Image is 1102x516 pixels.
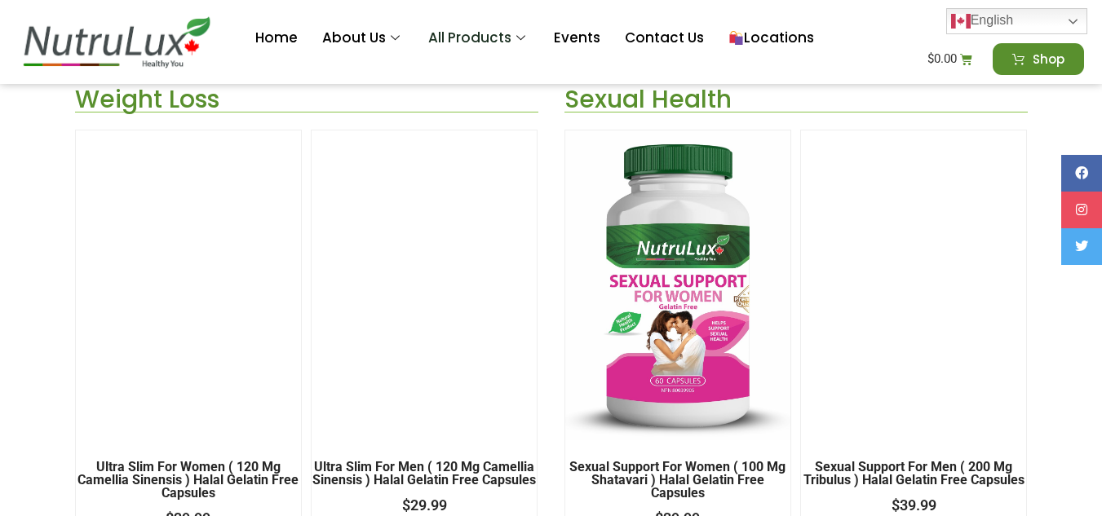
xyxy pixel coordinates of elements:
a: All Products [416,6,542,71]
bdi: 29.99 [402,496,447,514]
span: $ [402,496,410,514]
img: Ultra Slim For Women ( 120 mg Camellia Sinensis ) Halal Gelatin Free Capsules [76,130,301,440]
h2: Weight Loss [75,87,538,112]
span: $ [927,51,934,66]
a: Contact Us [613,6,716,71]
a: Home [243,6,310,71]
a: Ultra Slim For Men ( 120 mg Camellia Sinensis ) Halal Gelatin Free Capsules [312,461,537,487]
a: $0.00 [908,43,993,75]
span: Shop [1033,53,1064,65]
a: Sexual Support For Women ( 100 mg Shatavari ) Halal Gelatin Free Capsules [565,461,790,500]
img: Sexual Support For Men ( 200 mg Tribulus ) Halal Gelatin Free Capsules [801,130,1026,440]
img: Ultra Slim For Men ( 120 mg Camellia Sinensis ) Halal Gelatin Free Capsules [312,130,537,440]
bdi: 0.00 [927,51,957,66]
span: $ [892,496,900,514]
bdi: 39.99 [892,496,936,514]
a: Events [542,6,613,71]
a: Shop [993,43,1084,75]
img: 🛍️ [729,31,743,45]
a: Sexual Support For Men ( 200 mg Tribulus ) Halal Gelatin Free Capsules [801,461,1026,487]
a: About Us [310,6,416,71]
h2: Sexual Health [564,87,1028,112]
img: Sexual Support For Women ( 100 mg Shatavari ) Halal Gelatin Free Capsules [565,130,790,440]
img: en [951,11,971,31]
a: Ultra Slim For Women ( 120 mg Camellia Sinensis ) Halal Gelatin Free Capsules [76,461,301,500]
a: English [946,8,1087,34]
a: Locations [716,6,826,71]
